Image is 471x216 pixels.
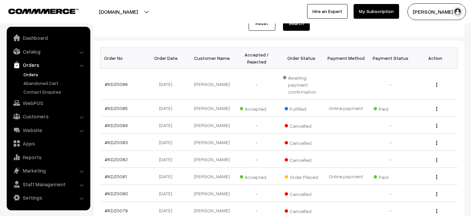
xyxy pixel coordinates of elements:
[283,73,319,95] span: Awaiting payment confirmation
[8,124,88,136] a: Website
[407,3,466,20] button: [PERSON_NAME] S…
[453,7,463,17] img: user
[22,88,88,95] a: Contact Enquires
[190,151,234,168] td: [PERSON_NAME]
[190,69,234,100] td: [PERSON_NAME]
[323,48,368,69] th: Payment Method
[436,209,437,213] img: Menu
[22,80,88,87] a: Abandoned Cart
[8,45,88,58] a: Catalog
[436,158,437,162] img: Menu
[190,48,234,69] th: Customer Name
[8,192,88,204] a: Settings
[374,104,407,112] span: Paid
[8,137,88,149] a: Apps
[234,117,279,134] td: -
[368,185,413,202] td: -
[145,69,190,100] td: [DATE]
[105,174,127,179] a: #KDZ0081
[8,97,88,109] a: WebPOS
[354,4,399,19] a: My Subscription
[368,48,413,69] th: Payment Status
[145,117,190,134] td: [DATE]
[368,117,413,134] td: -
[105,156,128,162] a: #KDZ0082
[76,3,161,20] button: [DOMAIN_NAME]
[8,110,88,122] a: Customers
[105,139,128,145] a: #KDZ0083
[190,117,234,134] td: [PERSON_NAME]
[105,122,128,128] a: #KDZ0084
[145,151,190,168] td: [DATE]
[285,104,318,112] span: Fulfilled
[190,134,234,151] td: [PERSON_NAME]
[285,138,318,146] span: Cancelled
[436,141,437,145] img: Menu
[436,124,437,128] img: Menu
[8,178,88,190] a: Staff Management
[105,105,128,111] a: #KDZ0085
[105,191,128,196] a: #KDZ0080
[436,192,437,196] img: Menu
[436,175,437,179] img: Menu
[240,104,273,112] span: Accepted
[8,32,88,44] a: Dashboard
[307,4,348,19] a: Hire an Expert
[8,59,88,71] a: Orders
[323,100,368,117] td: Online payment
[8,165,88,177] a: Marketing
[413,48,457,69] th: Action
[285,172,318,181] span: Order Placed
[374,172,407,181] span: Paid
[323,168,368,185] td: Online payment
[234,151,279,168] td: -
[283,16,310,31] button: Search
[436,107,437,111] img: Menu
[145,185,190,202] td: [DATE]
[8,9,79,14] img: COMMMERCE
[22,71,88,78] a: Orders
[249,16,275,31] a: Reset
[145,100,190,117] td: [DATE]
[279,48,323,69] th: Order Status
[190,100,234,117] td: [PERSON_NAME]
[234,134,279,151] td: -
[190,168,234,185] td: [PERSON_NAME]
[285,206,318,215] span: Cancelled
[145,48,190,69] th: Order Date
[105,208,128,213] a: #KDZ0079
[285,155,318,164] span: Cancelled
[8,151,88,163] a: Reports
[190,185,234,202] td: [PERSON_NAME]
[234,185,279,202] td: -
[240,172,273,181] span: Accepted
[101,48,145,69] th: Order No
[145,168,190,185] td: [DATE]
[285,121,318,129] span: Cancelled
[8,7,67,15] a: COMMMERCE
[368,69,413,100] td: -
[368,134,413,151] td: -
[234,48,279,69] th: Accepted / Rejected
[436,83,437,87] img: Menu
[368,151,413,168] td: -
[145,134,190,151] td: [DATE]
[105,81,128,87] a: #KDZ0086
[234,69,279,100] td: -
[285,189,318,198] span: Cancelled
